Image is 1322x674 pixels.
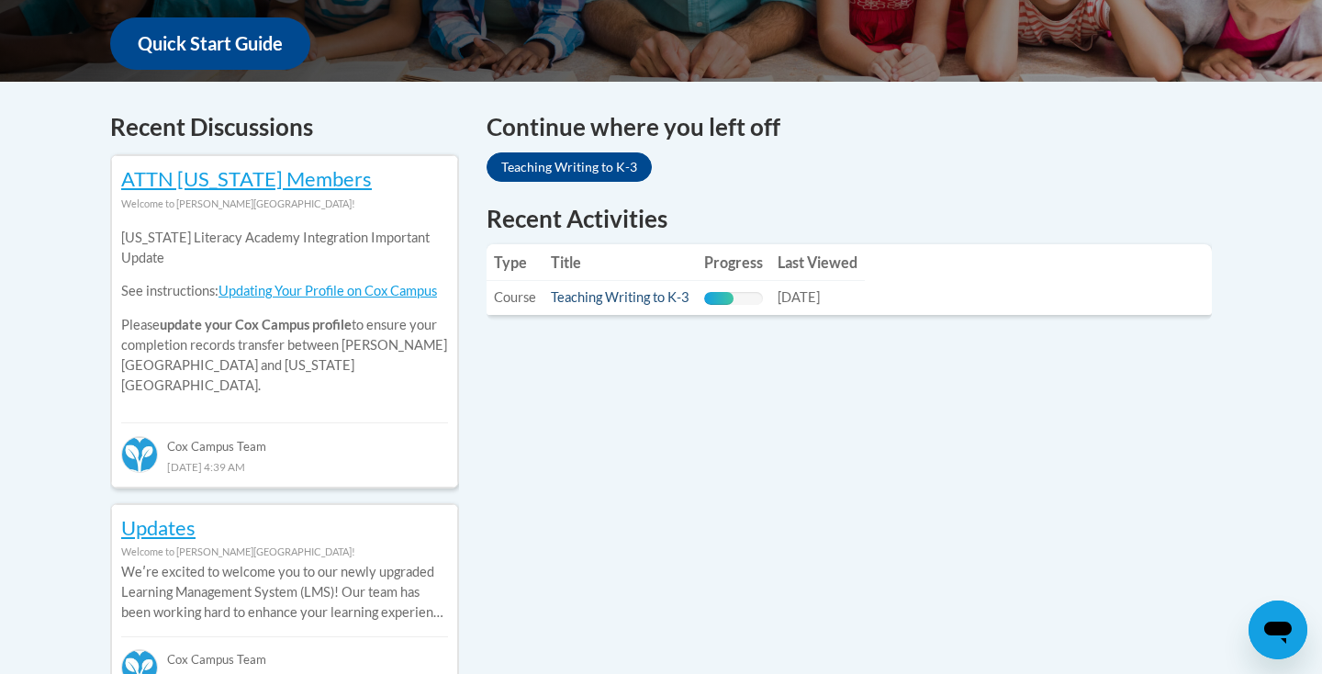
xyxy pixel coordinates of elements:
[121,542,448,562] div: Welcome to [PERSON_NAME][GEOGRAPHIC_DATA]!
[110,109,459,145] h4: Recent Discussions
[494,289,536,305] span: Course
[121,166,372,191] a: ATTN [US_STATE] Members
[121,436,158,473] img: Cox Campus Team
[770,244,865,281] th: Last Viewed
[487,244,543,281] th: Type
[121,515,196,540] a: Updates
[121,456,448,477] div: [DATE] 4:39 AM
[160,317,352,332] b: update your Cox Campus profile
[121,636,448,669] div: Cox Campus Team
[487,202,1212,235] h1: Recent Activities
[487,152,652,182] a: Teaching Writing to K-3
[121,228,448,268] p: [US_STATE] Literacy Academy Integration Important Update
[121,562,448,623] p: Weʹre excited to welcome you to our newly upgraded Learning Management System (LMS)! Our team has...
[487,109,1212,145] h4: Continue where you left off
[778,289,820,305] span: [DATE]
[697,244,770,281] th: Progress
[121,194,448,214] div: Welcome to [PERSON_NAME][GEOGRAPHIC_DATA]!
[543,244,697,281] th: Title
[121,422,448,455] div: Cox Campus Team
[121,214,448,410] div: Please to ensure your completion records transfer between [PERSON_NAME][GEOGRAPHIC_DATA] and [US_...
[1249,601,1307,659] iframe: Button to launch messaging window
[218,283,437,298] a: Updating Your Profile on Cox Campus
[110,17,310,70] a: Quick Start Guide
[551,289,689,305] a: Teaching Writing to K-3
[704,292,734,305] div: Progress, %
[121,281,448,301] p: See instructions:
